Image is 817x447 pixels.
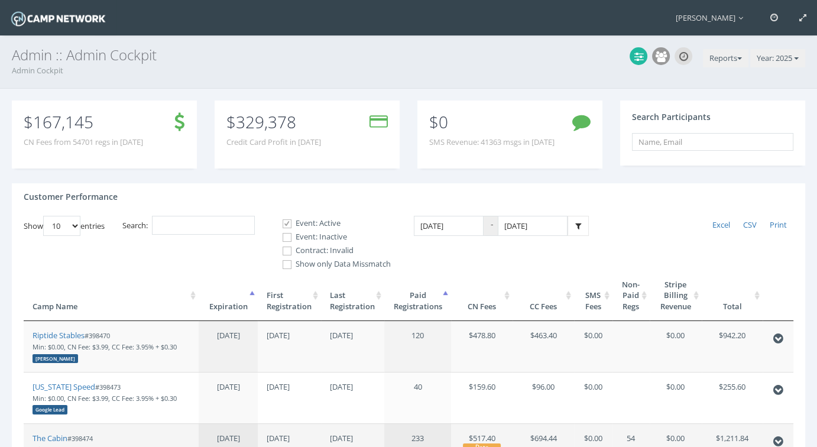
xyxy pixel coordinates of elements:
span: 329,378 [236,111,296,133]
span: Credit Card Profit in [DATE] [226,137,321,148]
label: Search: [122,216,255,235]
input: Name, Email [632,133,793,151]
td: $0.00 [574,321,612,372]
td: $159.60 [451,372,513,423]
span: [PERSON_NAME] [676,12,749,23]
td: [DATE] [258,321,321,372]
th: Non-Paid Regs: activate to sort column ascending [612,270,650,322]
td: $0.00 [650,372,702,423]
td: $942.20 [702,321,763,372]
label: Event: Inactive [273,231,391,243]
small: #398473 Min: $0.00, CN Fee: $3.99, CC Fee: 3.95% + $0.30 [33,383,177,413]
span: - [484,216,498,237]
button: Year: 2025 [750,49,805,68]
td: $478.80 [451,321,513,372]
button: Reports [703,49,748,68]
label: Show only Data Missmatch [273,258,391,270]
a: Print [763,216,793,235]
small: #398470 Min: $0.00, CN Fee: $3.99, CC Fee: 3.95% + $0.30 [33,331,177,362]
td: 120 [384,321,451,372]
td: $463.40 [513,321,574,372]
label: Show entries [24,216,105,236]
span: Excel [712,219,730,230]
span: [DATE] [217,433,240,443]
th: CC Fees: activate to sort column ascending [513,270,574,322]
td: [DATE] [321,321,384,372]
a: CSV [737,216,763,235]
th: SMS Fees: activate to sort column ascending [574,270,612,322]
a: Excel [706,216,737,235]
td: $0.00 [650,321,702,372]
span: [DATE] [217,381,240,392]
span: SMS Revenue: 41363 msgs in [DATE] [429,137,555,148]
td: $0.00 [574,372,612,423]
th: Stripe Billing Revenue: activate to sort column ascending [650,270,702,322]
th: Expiration: activate to sort column descending [199,270,258,322]
span: Print [770,219,787,230]
h3: Admin :: Admin Cockpit [12,47,805,63]
div: Google Lead [33,405,67,414]
label: Event: Active [273,218,391,229]
label: Contract: Invalid [273,245,391,257]
span: $0 [429,111,448,133]
span: Year: 2025 [757,53,792,63]
input: Date Range: To [498,216,568,237]
p: $ [24,115,143,128]
h4: Customer Performance [24,192,118,201]
th: Camp Name: activate to sort column ascending [24,270,199,322]
input: Date Range: From [414,216,484,237]
th: FirstRegistration: activate to sort column ascending [258,270,321,322]
a: Riptide Stables [33,330,85,341]
td: [DATE] [321,372,384,423]
span: CN Fees from 54701 regs in [DATE] [24,137,143,148]
select: Showentries [43,216,80,236]
td: $255.60 [702,372,763,423]
span: [DATE] [217,330,240,341]
a: Admin Cockpit [12,65,63,76]
a: The Cabin [33,433,67,443]
h4: Search Participants [632,112,711,121]
input: Search: [152,216,255,235]
td: 40 [384,372,451,423]
a: [US_STATE] Speed [33,381,95,392]
th: Total: activate to sort column ascending [702,270,763,322]
td: [DATE] [258,372,321,423]
p: $ [226,115,321,128]
img: Camp Network [9,8,108,29]
span: 167,145 [33,111,93,133]
td: $96.00 [513,372,574,423]
div: [PERSON_NAME] [33,354,78,363]
span: CSV [743,219,757,230]
th: CN Fees: activate to sort column ascending [451,270,513,322]
th: LastRegistration: activate to sort column ascending [321,270,384,322]
th: PaidRegistrations: activate to sort column ascending [384,270,451,322]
